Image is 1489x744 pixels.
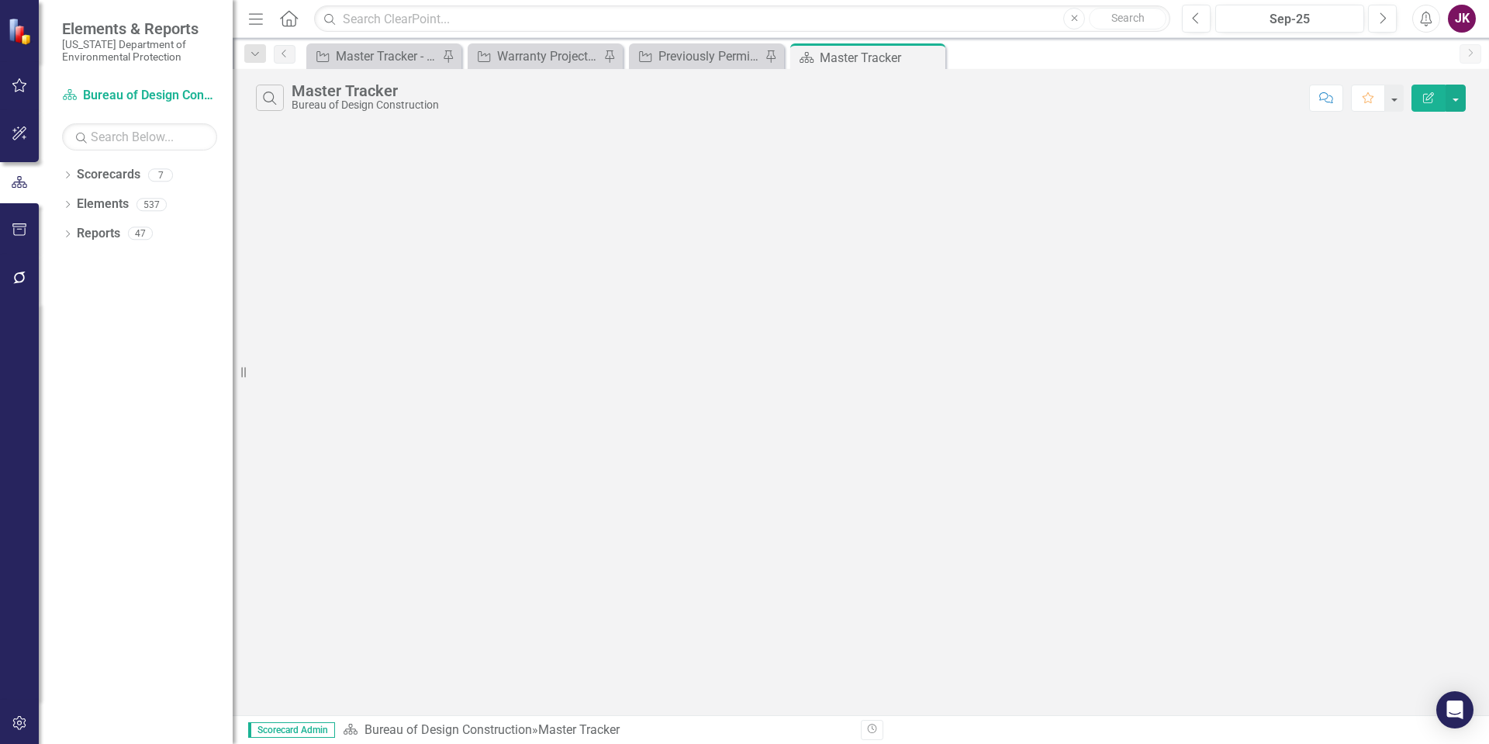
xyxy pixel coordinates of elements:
div: 47 [128,227,153,241]
div: Bureau of Design Construction [292,99,439,111]
div: Master Tracker [820,48,941,67]
a: Reports [77,225,120,243]
span: Search [1111,12,1145,24]
div: 537 [136,198,167,211]
div: » [343,722,849,739]
a: Master Tracker - Current User [310,47,438,66]
div: 7 [148,168,173,182]
a: Warranty Projects Tracker [472,47,599,66]
a: Bureau of Design Construction [62,87,217,105]
div: Previously Permitted Tracker [658,47,761,66]
button: Search [1089,8,1166,29]
div: Master Tracker - Current User [336,47,438,66]
div: Open Intercom Messenger [1436,691,1473,728]
small: [US_STATE] Department of Environmental Protection [62,38,217,64]
a: Scorecards [77,166,140,184]
a: Previously Permitted Tracker [633,47,761,66]
button: Sep-25 [1215,5,1364,33]
div: Master Tracker [538,722,620,737]
a: Bureau of Design Construction [364,722,532,737]
div: Warranty Projects Tracker [497,47,599,66]
div: Sep-25 [1221,10,1359,29]
a: Elements [77,196,129,213]
input: Search ClearPoint... [314,5,1170,33]
input: Search Below... [62,123,217,151]
button: JK [1448,5,1476,33]
span: Elements & Reports [62,19,217,38]
div: Master Tracker [292,82,439,99]
img: ClearPoint Strategy [8,17,35,44]
span: Scorecard Admin [248,722,335,738]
